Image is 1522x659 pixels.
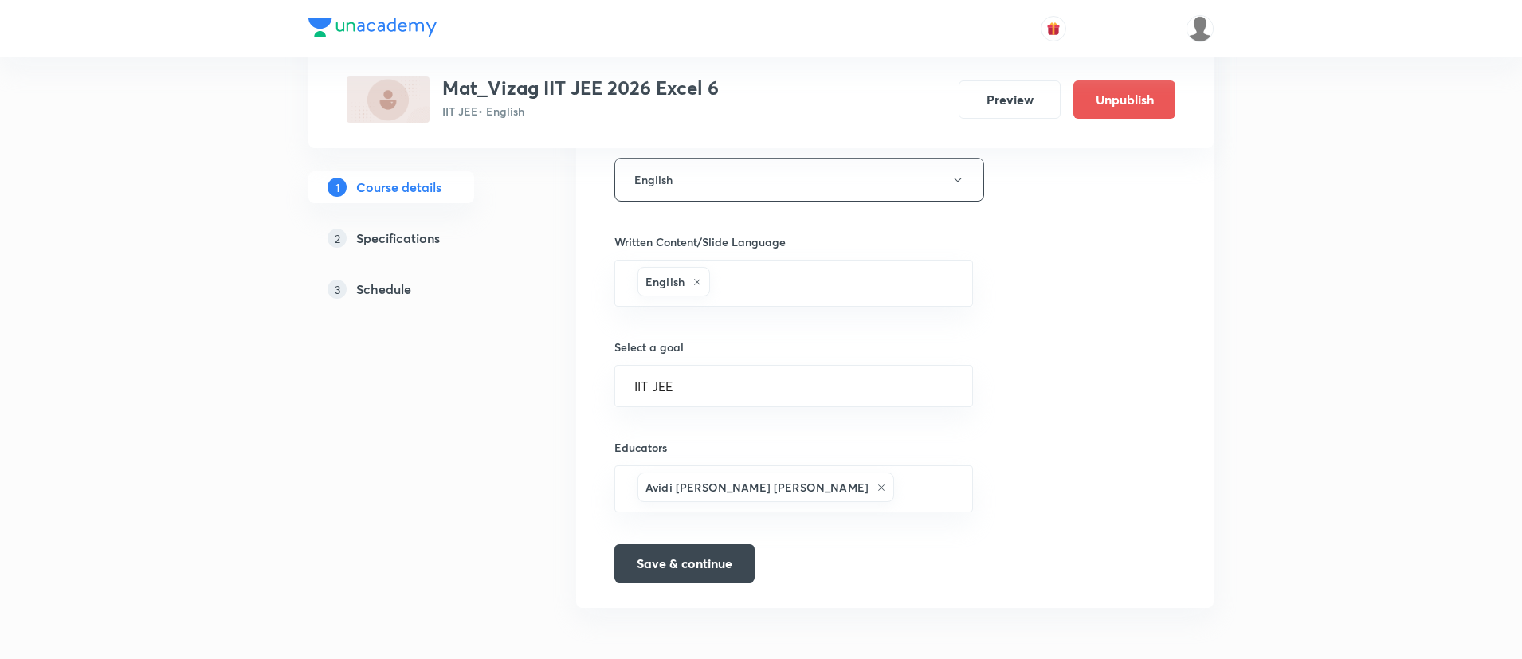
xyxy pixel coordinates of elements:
img: karthik [1187,15,1214,42]
button: Open [963,282,967,285]
h3: Mat_Vizag IIT JEE 2026 Excel 6 [442,76,719,100]
h5: Course details [356,178,441,197]
h6: Avidi [PERSON_NAME] [PERSON_NAME] [645,479,869,496]
a: 3Schedule [308,273,525,305]
button: Open [963,488,967,491]
h6: Select a goal [614,339,973,355]
button: Open [963,385,967,388]
p: 1 [328,178,347,197]
input: Select a goal [634,379,953,394]
button: Save & continue [614,544,755,583]
a: 2Specifications [308,222,525,254]
img: 4463E392-1207-4BFB-8F8B-78B9E27096D3_plus.png [347,76,430,123]
p: 2 [328,229,347,248]
a: Company Logo [308,18,437,41]
button: English [614,158,984,202]
h6: Educators [614,439,973,456]
button: Preview [959,80,1061,119]
img: Company Logo [308,18,437,37]
img: avatar [1046,22,1061,36]
h5: Schedule [356,280,411,299]
h6: English [645,273,685,290]
h5: Specifications [356,229,440,248]
p: IIT JEE • English [442,103,719,120]
button: Unpublish [1073,80,1175,119]
p: 3 [328,280,347,299]
h6: Written Content/Slide Language [614,233,973,250]
button: avatar [1041,16,1066,41]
